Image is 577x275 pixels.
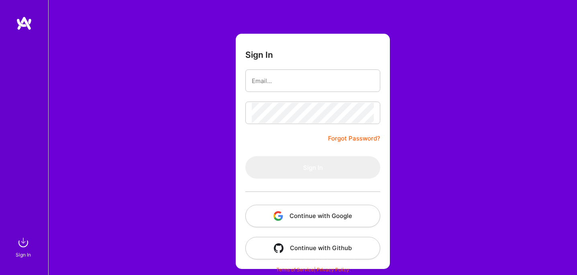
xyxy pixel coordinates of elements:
[245,156,380,179] button: Sign In
[317,267,349,273] a: Privacy Policy
[15,234,31,251] img: sign in
[274,243,283,253] img: icon
[328,134,380,143] a: Forgot Password?
[245,50,273,60] h3: Sign In
[48,251,577,271] div: © 2025 ATeams Inc., All rights reserved.
[276,267,314,273] a: Terms of Service
[16,16,32,31] img: logo
[245,237,380,259] button: Continue with Github
[273,211,283,221] img: icon
[276,267,349,273] span: |
[16,251,31,259] div: Sign In
[17,234,31,259] a: sign inSign In
[252,71,374,91] input: Email...
[245,205,380,227] button: Continue with Google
